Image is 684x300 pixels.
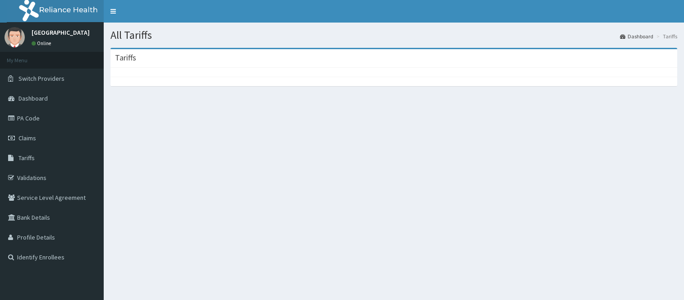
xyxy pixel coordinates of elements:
[654,32,677,40] li: Tariffs
[18,94,48,102] span: Dashboard
[110,29,677,41] h1: All Tariffs
[18,74,64,83] span: Switch Providers
[18,134,36,142] span: Claims
[32,29,90,36] p: [GEOGRAPHIC_DATA]
[18,154,35,162] span: Tariffs
[620,32,653,40] a: Dashboard
[115,54,136,62] h3: Tariffs
[5,27,25,47] img: User Image
[32,40,53,46] a: Online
